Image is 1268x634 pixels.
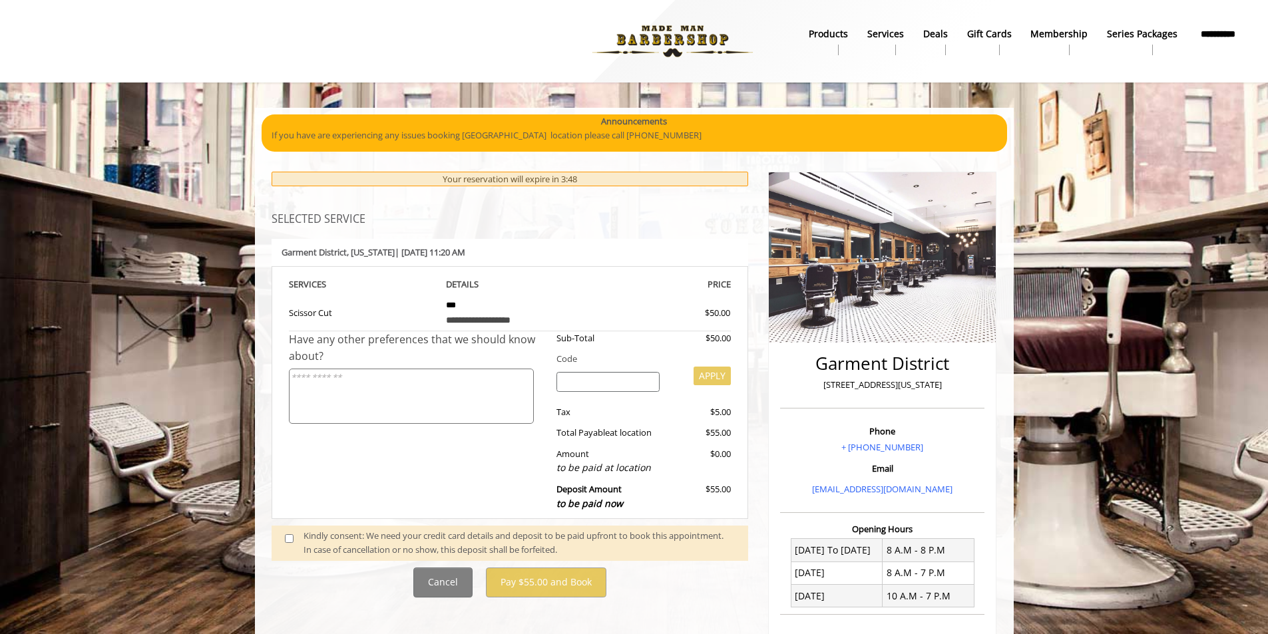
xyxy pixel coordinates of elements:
[791,561,883,584] td: [DATE]
[812,483,952,495] a: [EMAIL_ADDRESS][DOMAIN_NAME]
[601,114,667,128] b: Announcements
[783,464,981,473] h3: Email
[783,378,981,392] p: [STREET_ADDRESS][US_STATE]
[610,426,652,438] span: at location
[546,405,670,419] div: Tax
[883,561,974,584] td: 8 A.M - 7 P.M
[272,128,997,142] p: If you have are experiencing any issues booking [GEOGRAPHIC_DATA] location please call [PHONE_NUM...
[883,585,974,607] td: 10 A.M - 7 P.M
[272,172,749,187] div: Your reservation will expire in 3:48
[556,460,660,475] div: to be paid at location
[347,246,395,258] span: , [US_STATE]
[282,246,465,258] b: Garment District | [DATE] 11:20 AM
[780,524,984,534] h3: Opening Hours
[670,482,731,511] div: $55.00
[913,24,957,59] a: DealsDeals
[670,405,731,419] div: $5.00
[1098,24,1187,59] a: Series packagesSeries packages
[436,277,584,292] th: DETAILS
[670,447,731,476] div: $0.00
[289,331,547,365] div: Have any other preferences that we should know about?
[321,278,326,290] span: S
[289,292,437,331] td: Scissor Cut
[486,567,606,597] button: Pay $55.00 and Book
[1021,24,1098,59] a: MembershipMembership
[546,447,670,476] div: Amount
[923,27,948,41] b: Deals
[584,277,732,292] th: PRICE
[272,214,749,226] h3: SELECTED SERVICE
[1107,27,1177,41] b: Series packages
[581,5,764,78] img: Made Man Barbershop logo
[967,27,1012,41] b: gift cards
[867,27,904,41] b: Services
[546,331,670,345] div: Sub-Total
[413,567,473,597] button: Cancel
[556,497,623,510] span: to be paid now
[783,354,981,373] h2: Garment District
[694,367,731,385] button: APPLY
[791,585,883,607] td: [DATE]
[657,306,730,320] div: $50.00
[841,441,923,453] a: + [PHONE_NUMBER]
[883,539,974,561] td: 8 A.M - 8 P.M
[799,24,858,59] a: Productsproducts
[783,426,981,436] h3: Phone
[957,24,1021,59] a: Gift cardsgift cards
[670,426,731,440] div: $55.00
[556,483,623,510] b: Deposit Amount
[546,352,731,366] div: Code
[670,331,731,345] div: $50.00
[857,24,913,59] a: ServicesServices
[289,277,437,292] th: SERVICE
[1030,27,1088,41] b: Membership
[809,27,848,41] b: products
[304,529,735,557] div: Kindly consent: We need your credit card details and deposit to be paid upfront to book this appo...
[791,539,883,561] td: [DATE] To [DATE]
[546,426,670,440] div: Total Payable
